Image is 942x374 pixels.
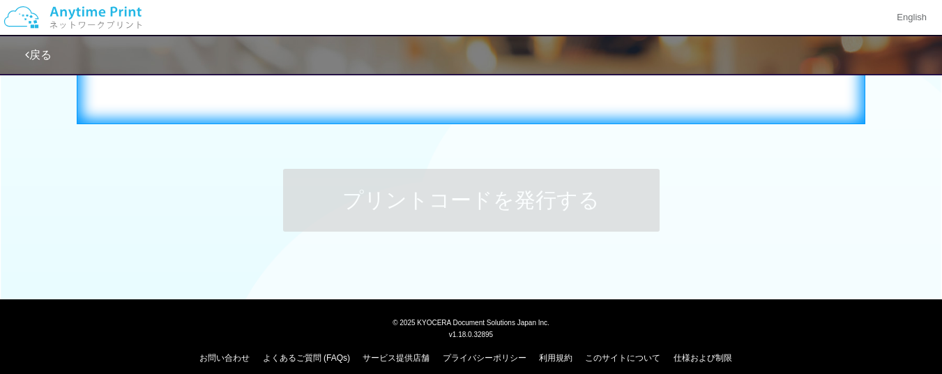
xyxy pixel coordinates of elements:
span: © 2025 KYOCERA Document Solutions Japan Inc. [393,317,549,327]
a: サービス提供店舗 [363,353,430,363]
a: よくあるご質問 (FAQs) [263,353,350,363]
a: 仕様および制限 [674,353,732,363]
a: プライバシーポリシー [443,353,526,363]
a: 利用規約 [539,353,572,363]
a: このサイトについて [585,353,660,363]
span: v1.18.0.32895 [449,330,493,338]
a: 戻る [25,49,52,61]
a: お問い合わせ [199,353,250,363]
button: プリントコードを発行する [283,169,660,232]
